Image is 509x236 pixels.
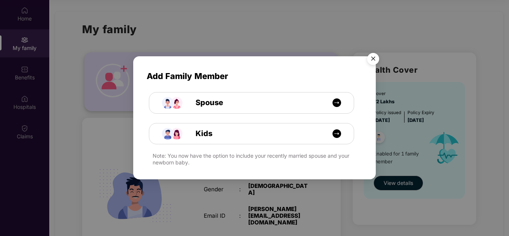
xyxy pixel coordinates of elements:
img: svg+xml;base64,PHN2ZyB4bWxucz0iaHR0cDovL3d3dy53My5vcmcvMjAwMC9zdmciIHdpZHRoPSI1NiIgaGVpZ2h0PSI1Ni... [363,50,384,70]
span: Spouse [179,97,223,108]
img: icon [162,123,183,144]
span: Add Family Member [147,70,362,83]
button: Close [363,49,383,69]
span: Kids [179,128,212,139]
img: icon [332,129,341,138]
div: Note: You now have the option to include your recently married spouse and your newborn baby. [153,152,362,166]
img: icon [332,98,341,107]
img: icon [162,92,183,113]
